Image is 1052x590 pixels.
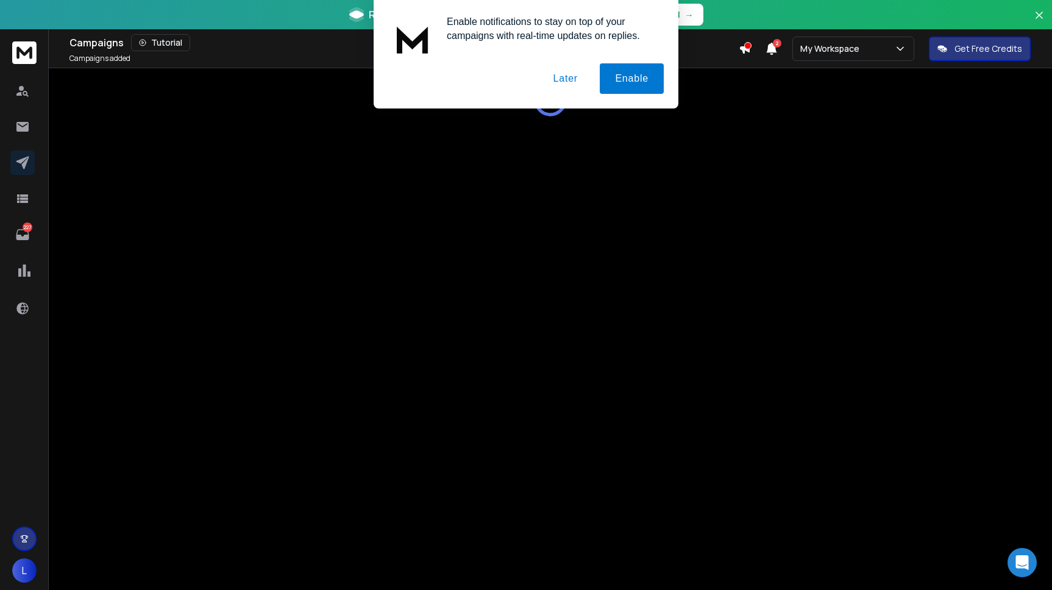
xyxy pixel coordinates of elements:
button: L [12,558,37,583]
p: 227 [23,222,32,232]
img: notification icon [388,15,437,63]
div: Open Intercom Messenger [1008,548,1037,577]
button: Later [538,63,592,94]
div: Enable notifications to stay on top of your campaigns with real-time updates on replies. [437,15,664,43]
a: 227 [10,222,35,247]
button: Enable [600,63,664,94]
